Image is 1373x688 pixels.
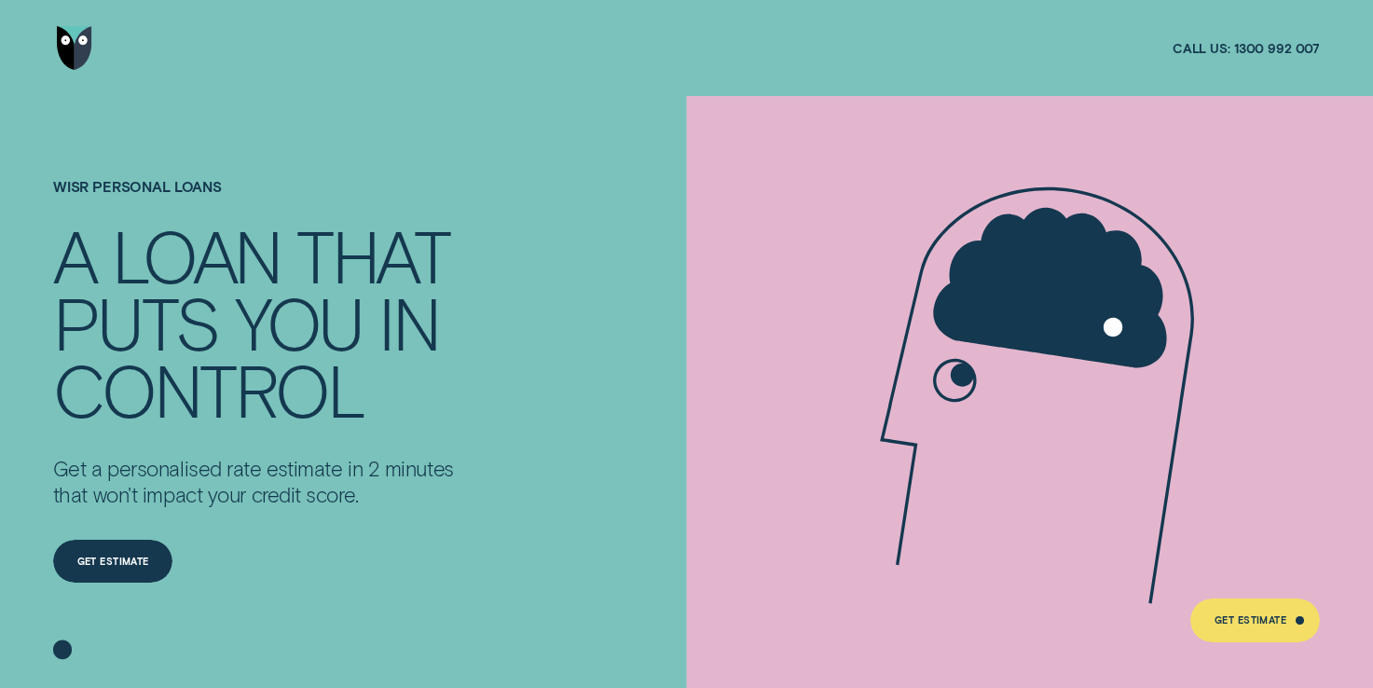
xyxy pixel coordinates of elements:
a: Call us:1300 992 007 [1173,40,1320,57]
p: Get a personalised rate estimate in 2 minutes that won't impact your credit score. [53,456,471,508]
div: THAT [296,222,448,289]
div: YOU [235,289,363,356]
a: Get Estimate [53,540,173,583]
div: A [53,222,96,289]
span: 1300 992 007 [1234,40,1320,57]
h1: Wisr Personal Loans [53,178,471,222]
img: Wisr [57,26,93,69]
div: LOAN [112,222,281,289]
div: IN [378,289,438,356]
a: Get Estimate [1190,599,1320,641]
h4: A LOAN THAT PUTS YOU IN CONTROL [53,222,471,423]
div: CONTROL [53,356,364,423]
div: PUTS [53,289,219,356]
span: Call us: [1173,40,1230,57]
